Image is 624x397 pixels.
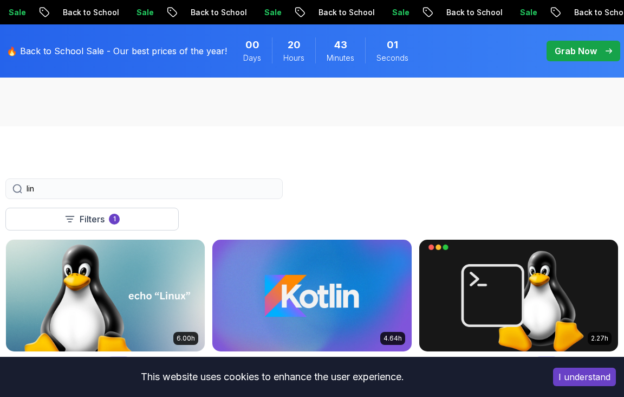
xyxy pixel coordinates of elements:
p: Sale [127,7,162,18]
img: Kotlin for Beginners card [212,240,411,351]
span: 43 Minutes [334,37,347,53]
p: Back to School [437,7,511,18]
span: 1 Seconds [387,37,398,53]
p: Sale [255,7,290,18]
span: 20 Hours [288,37,301,53]
p: Grab Now [555,44,597,57]
a: Kotlin for Beginners card4.64hKotlin for BeginnersKotlin fundamentals for mobile, game, and web d... [212,239,412,395]
span: Seconds [376,53,408,63]
span: Hours [283,53,304,63]
p: 6.00h [177,334,195,343]
p: Sale [511,7,545,18]
h2: Kotlin for Beginners [212,355,307,370]
p: Back to School [181,7,255,18]
p: 🔥 Back to School Sale - Our best prices of the year! [6,44,227,57]
img: Linux Fundamentals card [6,240,205,351]
p: 1 [113,215,116,223]
div: This website uses cookies to enhance the user experience. [8,365,537,389]
p: Back to School [54,7,127,18]
img: Linux for Professionals card [419,240,618,351]
button: Accept cookies [553,368,616,386]
h2: Linux Fundamentals [5,355,101,370]
input: Search Java, React, Spring boot ... [27,183,276,194]
span: Days [243,53,261,63]
a: Linux Fundamentals card6.00hLinux FundamentalsProLearn the fundamentals of Linux and how to use t... [5,239,205,395]
p: Filters [80,213,105,226]
p: Sale [383,7,418,18]
span: 0 Days [245,37,259,53]
h2: Linux for Professionals [419,355,529,370]
p: 4.64h [383,334,402,343]
p: Back to School [309,7,383,18]
span: Minutes [327,53,354,63]
button: Filters1 [5,208,179,230]
p: 2.27h [591,334,608,343]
